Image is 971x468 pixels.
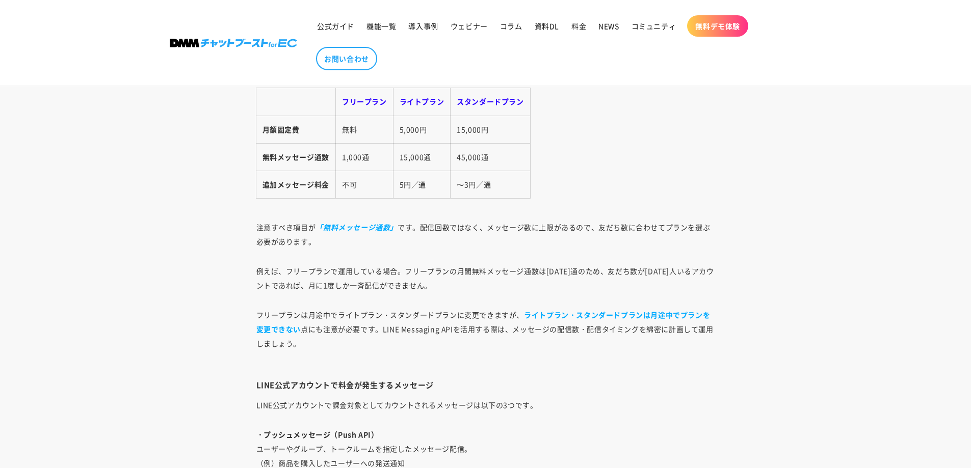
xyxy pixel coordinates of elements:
img: 株式会社DMM Boost [170,39,297,47]
span: NEWS [598,21,619,31]
td: 5,000円 [393,116,451,143]
a: ウェビナー [444,15,494,37]
a: コラム [494,15,529,37]
td: 15,000通 [393,143,451,171]
span: お問い合わせ [324,54,369,63]
span: 無料デモ体験 [695,21,740,31]
h4: LINE公式アカウントで料金が発生するメッセージ [256,380,715,390]
strong: 無料メッセージ通数 [263,152,329,162]
a: 無料デモ体験 [687,15,748,37]
span: コラム [500,21,522,31]
td: 15,000円 [451,116,530,143]
span: 資料DL [535,21,559,31]
span: 公式ガイド [317,21,354,31]
a: お問い合わせ [316,47,377,70]
strong: ライトプラン [400,96,444,106]
em: 「無料メッセージ通数」 [316,222,398,232]
strong: ・プッシュメッセージ（Push API） [256,429,379,439]
strong: フリープラン [342,96,387,106]
a: 導入事例 [402,15,444,37]
span: ウェビナー [451,21,488,31]
p: 例えば、フリープランで運用している場合。フリープランの月間無料メッセージ通数は[DATE]通のため、友だち数が[DATE]人いるアカウントであれば、月に1度しか一斉配信ができません。 [256,264,715,292]
p: フリープランは月途中でライトプラン・スタンダードプランに変更できますが、 点にも注意が必要です。LINE Messaging APIを活用する際は、メッセージの配信数・配信タイミングを綿密に計画... [256,308,715,365]
span: 機能一覧 [366,21,396,31]
td: 無料 [335,116,393,143]
td: 5円／通 [393,171,451,199]
a: 機能一覧 [360,15,402,37]
p: 注意すべき項目が です。配信回数ではなく、メッセージ数に上限があるので、友だち数に合わせてプランを選ぶ必要があります。 [256,220,715,249]
a: 料金 [565,15,592,37]
td: 1,000通 [335,143,393,171]
a: 資料DL [529,15,565,37]
strong: スタンダードプラン [457,96,523,106]
strong: 月額固定費 [263,124,300,134]
a: 公式ガイド [311,15,360,37]
span: コミュニティ [632,21,676,31]
a: NEWS [592,15,625,37]
span: 導入事例 [408,21,438,31]
p: LINE公式アカウントで課金対象としてカウントされるメッセージは以下の3つです。 [256,398,715,412]
a: コミュニティ [625,15,683,37]
td: 不可 [335,171,393,199]
strong: 追加メッセージ料金 [263,179,329,189]
td: 45,000通 [451,143,530,171]
span: 料金 [571,21,586,31]
td: ～3円／通 [451,171,530,199]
